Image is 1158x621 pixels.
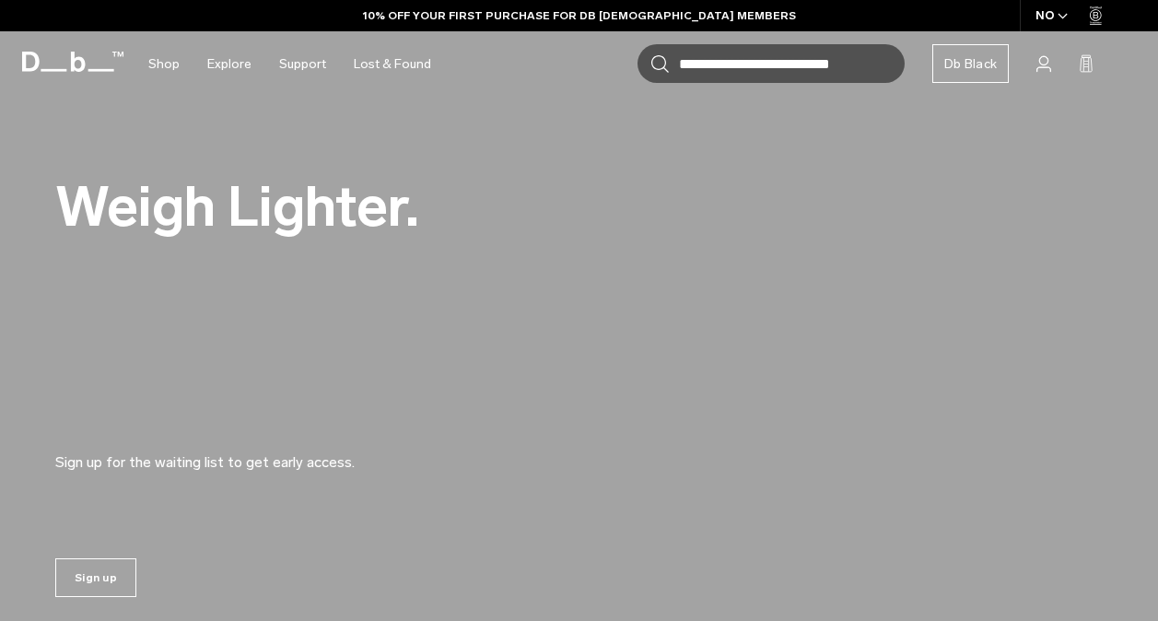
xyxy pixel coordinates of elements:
a: Lost & Found [354,31,431,97]
a: 10% OFF YOUR FIRST PURCHASE FOR DB [DEMOGRAPHIC_DATA] MEMBERS [363,7,796,24]
a: Sign up [55,558,136,597]
h2: Weigh Lighter. [55,179,654,235]
a: Explore [207,31,251,97]
nav: Main Navigation [135,31,445,97]
a: Db Black [932,44,1009,83]
a: Shop [148,31,180,97]
p: Sign up for the waiting list to get early access. [55,429,497,474]
a: Support [279,31,326,97]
